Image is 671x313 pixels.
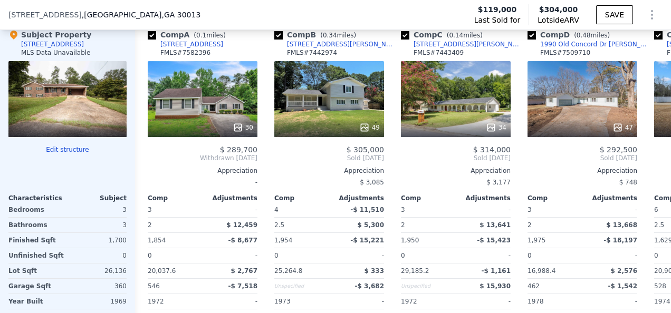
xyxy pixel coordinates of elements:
span: 25,264.8 [274,267,302,275]
span: -$ 15,221 [350,237,384,244]
span: 4 [274,206,279,213]
span: Withdrawn [DATE] [148,154,257,162]
a: [STREET_ADDRESS][PERSON_NAME] [274,40,397,48]
div: 1973 [274,294,327,309]
div: 360 [70,279,127,294]
div: Unfinished Sqft [8,248,65,263]
div: Garage Sqft [8,279,65,294]
span: Sold [DATE] [401,154,511,162]
span: 16,988.4 [528,267,555,275]
div: Unspecified [401,279,454,294]
span: Last Sold for [474,15,521,25]
a: 1990 Old Concord Dr [PERSON_NAME] [528,40,650,48]
div: 2 [528,218,580,232]
div: MLS Data Unavailable [21,48,91,57]
div: 30 [233,122,253,133]
div: Appreciation [274,167,384,175]
span: 0.48 [577,32,591,39]
div: 3 [70,218,127,232]
a: [STREET_ADDRESS] [148,40,223,48]
span: [STREET_ADDRESS] [8,9,82,20]
span: $ 333 [364,267,384,275]
div: Comp [401,194,456,202]
span: $ 5,300 [358,221,384,229]
span: , GA 30013 [161,11,200,19]
span: $ 748 [619,179,637,186]
span: -$ 8,677 [228,237,257,244]
div: Comp B [274,30,360,40]
span: $ 3,177 [486,179,511,186]
div: - [205,294,257,309]
div: - [148,175,257,190]
span: ( miles) [316,32,360,39]
div: Comp [528,194,582,202]
div: 1,700 [70,233,127,248]
span: $ 3,085 [360,179,384,186]
div: [STREET_ADDRESS][PERSON_NAME] [414,40,523,48]
div: - [458,294,511,309]
div: Subject [68,194,127,202]
div: 2 [148,218,200,232]
div: - [331,294,384,309]
div: Appreciation [528,167,637,175]
span: 0.34 [323,32,337,39]
div: [STREET_ADDRESS][PERSON_NAME] [287,40,397,48]
span: -$ 11,510 [350,206,384,213]
span: 3 [148,206,152,213]
span: -$ 15,423 [477,237,511,244]
div: - [584,294,637,309]
span: $ 15,930 [480,282,511,290]
div: Adjustments [582,194,637,202]
span: -$ 1,161 [482,267,511,275]
span: $ 292,500 [600,145,637,154]
span: 546 [148,282,160,290]
button: Show Options [641,4,663,25]
span: -$ 7,518 [228,282,257,290]
span: 6 [654,206,658,213]
span: ( miles) [443,32,487,39]
div: Finished Sqft [8,233,65,248]
a: [STREET_ADDRESS][PERSON_NAME] [401,40,523,48]
span: $ 305,000 [347,145,384,154]
div: FMLS # 7509710 [540,48,590,57]
span: ( miles) [570,32,614,39]
span: 462 [528,282,540,290]
span: $ 2,576 [611,267,637,275]
span: 0.14 [449,32,463,39]
div: Year Built [8,294,65,309]
div: 1972 [148,294,200,309]
div: - [205,248,257,263]
div: 1972 [401,294,454,309]
div: 2.5 [274,218,327,232]
div: 1978 [528,294,580,309]
div: FMLS # 7582396 [160,48,210,57]
span: 1,975 [528,237,545,244]
div: 2 [401,218,454,232]
div: - [458,248,511,263]
div: FMLS # 7442974 [287,48,337,57]
div: Bedrooms [8,202,65,217]
span: $ 289,700 [220,145,257,154]
div: Appreciation [401,167,511,175]
span: -$ 3,682 [355,282,384,290]
div: Comp C [401,30,487,40]
div: 26,136 [70,263,127,278]
span: 1,954 [274,237,292,244]
div: Adjustments [456,194,511,202]
div: Characteristics [8,194,68,202]
span: 3 [401,206,405,213]
div: - [331,248,384,263]
span: $ 314,000 [473,145,511,154]
div: - [205,202,257,217]
span: 528 [654,282,666,290]
div: Bathrooms [8,218,65,232]
div: 34 [486,122,506,133]
span: Sold [DATE] [274,154,384,162]
span: $119,000 [478,4,517,15]
span: 0 [401,252,405,259]
span: $ 13,668 [606,221,637,229]
span: $ 13,641 [480,221,511,229]
span: -$ 1,542 [608,282,637,290]
div: [STREET_ADDRESS] [21,40,84,48]
div: Comp D [528,30,614,40]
